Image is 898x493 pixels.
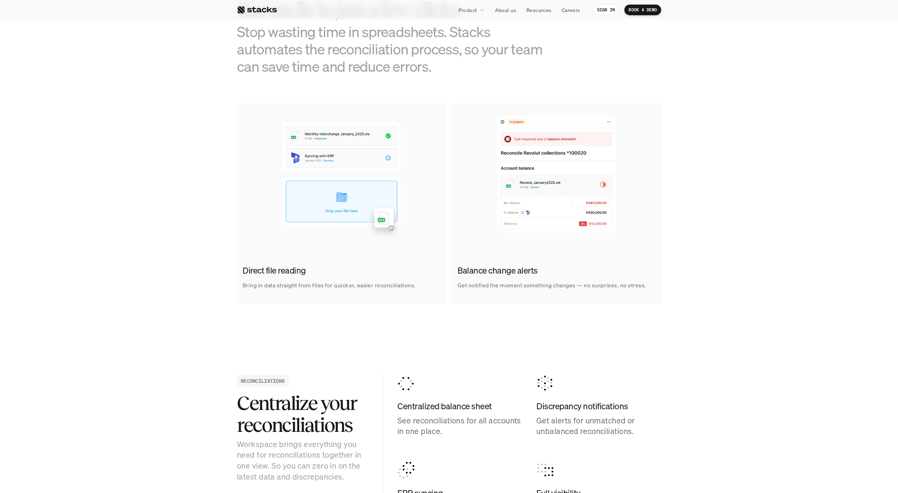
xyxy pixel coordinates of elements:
[457,280,646,290] p: Get notified the moment something changes — no surprises, no stress.
[558,4,584,16] a: Careers
[243,265,437,277] h2: Direct file reading
[624,5,661,15] a: BOOK A DEMO
[597,7,615,12] p: SIGN IN
[536,415,661,437] p: Get alerts for unmatched or unbalanced reconciliations.
[593,5,619,15] a: SIGN IN
[237,392,369,436] h2: Centralize your reconciliations
[495,6,516,14] p: About us
[526,6,552,14] p: Resources
[243,280,416,290] p: Bring in data straight from files for quicker, easier reconciliations.
[491,4,520,16] a: About us
[397,415,522,437] p: See reconciliations for all accounts in one place.
[237,439,369,482] p: Workspace brings everything you need for reconciliations together in one view. So you can zero in...
[83,135,115,140] a: Privacy Policy
[522,4,556,16] a: Resources
[536,400,661,412] h4: Discrepancy notifications
[457,265,652,277] h2: Balance change alerts
[397,400,522,412] h4: Centralized balance sheet
[562,6,580,14] p: Careers
[629,7,657,12] p: BOOK A DEMO
[459,6,477,14] p: Product
[241,377,285,385] h2: RECONCILIATIONS
[237,23,555,75] h3: Stop wasting time in spreadsheets. Stacks automates the reconciliation process, so your team can ...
